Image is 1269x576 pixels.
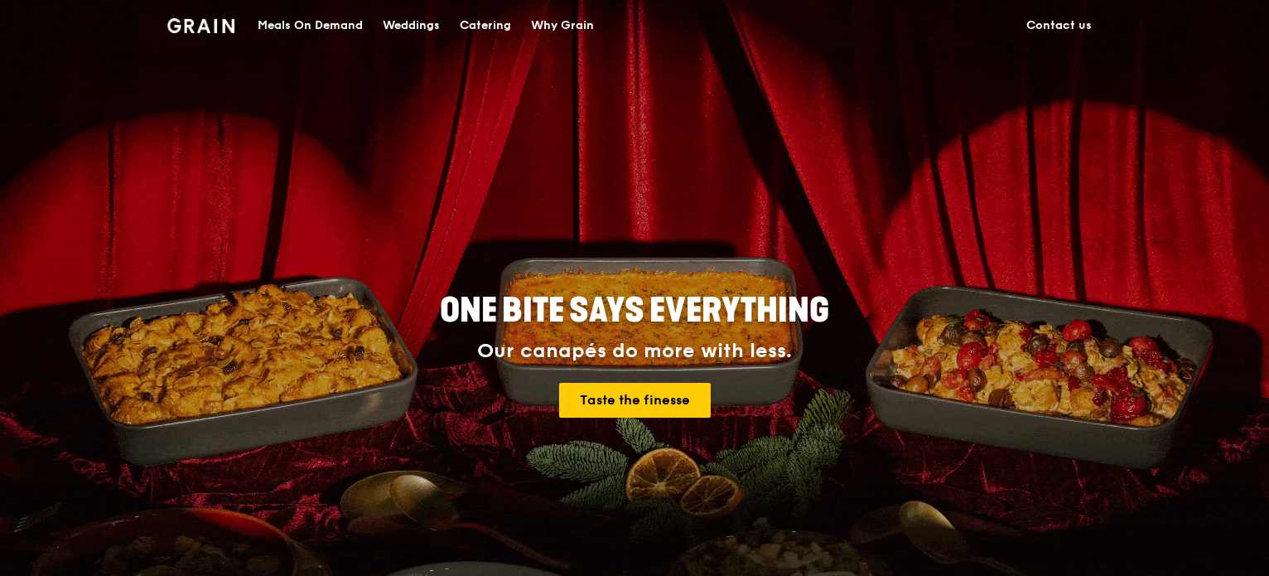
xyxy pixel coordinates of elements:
a: Taste the finesse [559,383,711,418]
div: Meals On Demand [258,1,363,51]
div: Weddings [383,1,440,51]
span: ONE BITE SAYS EVERYTHING [440,291,829,331]
a: Weddings [373,1,450,51]
a: Why Grain [521,1,604,51]
div: Our canapés do more with less. [336,340,933,363]
a: Contact us [1016,1,1102,51]
div: Why Grain [531,1,594,51]
img: Grain [167,18,234,33]
a: Catering [450,1,521,51]
div: Catering [460,1,511,51]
